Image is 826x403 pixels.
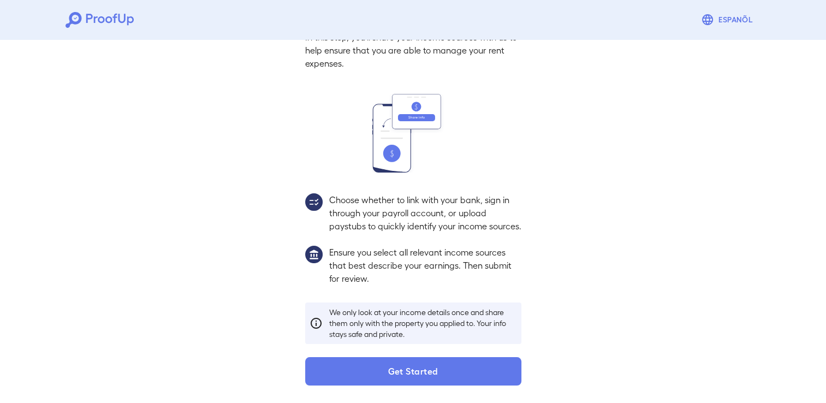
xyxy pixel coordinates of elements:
p: Choose whether to link with your bank, sign in through your payroll account, or upload paystubs t... [329,193,521,233]
p: In this step, you'll share your income sources with us to help ensure that you are able to manage... [305,31,521,70]
p: We only look at your income details once and share them only with the property you applied to. Yo... [329,307,517,340]
button: Get Started [305,357,521,386]
button: Espanõl [697,9,760,31]
img: transfer_money.svg [372,94,454,173]
p: Ensure you select all relevant income sources that best describe your earnings. Then submit for r... [329,246,521,285]
img: group1.svg [305,246,323,263]
img: group2.svg [305,193,323,211]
